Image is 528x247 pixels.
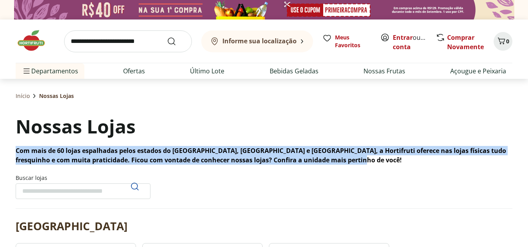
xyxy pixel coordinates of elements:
a: Bebidas Geladas [270,66,319,76]
b: Informe sua localização [222,37,297,45]
a: Ofertas [123,66,145,76]
span: Meus Favoritos [335,34,371,49]
a: Comprar Novamente [447,33,484,51]
button: Submit Search [167,37,186,46]
button: Carrinho [494,32,512,51]
a: Meus Favoritos [322,34,371,49]
a: Último Lote [190,66,224,76]
a: Entrar [393,33,413,42]
span: Nossas Lojas [39,92,74,100]
img: Hortifruti [16,29,55,52]
label: Buscar lojas [16,174,150,199]
p: Com mais de 60 lojas espalhadas pelos estados do [GEOGRAPHIC_DATA], [GEOGRAPHIC_DATA] e [GEOGRAPH... [16,146,512,165]
span: ou [393,33,428,52]
a: Nossas Frutas [363,66,405,76]
span: 0 [506,37,509,45]
a: Açougue e Peixaria [450,66,506,76]
input: search [64,30,192,52]
input: Buscar lojasPesquisar [16,183,150,199]
a: Início [16,92,30,100]
span: Departamentos [22,62,78,80]
a: Criar conta [393,33,436,51]
button: Menu [22,62,31,80]
h1: Nossas Lojas [16,113,136,140]
h2: [GEOGRAPHIC_DATA] [16,218,127,234]
button: Pesquisar [125,177,144,196]
button: Informe sua localização [201,30,313,52]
